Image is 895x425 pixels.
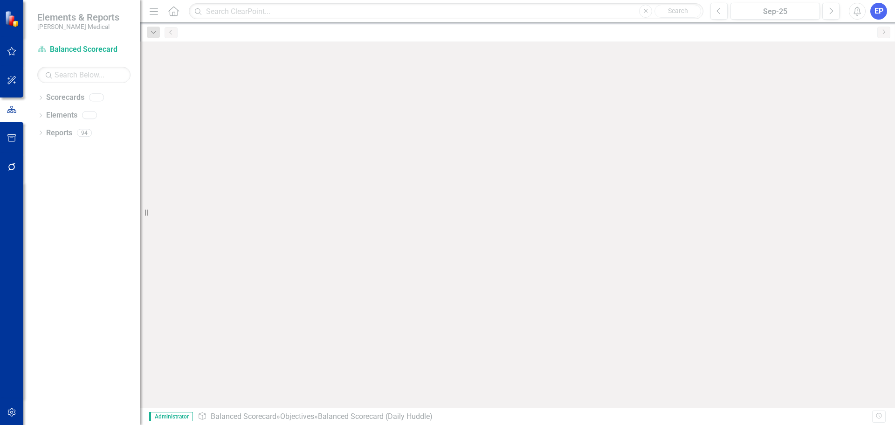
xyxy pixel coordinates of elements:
[46,128,72,139] a: Reports
[668,7,688,14] span: Search
[5,10,21,27] img: ClearPoint Strategy
[734,6,817,17] div: Sep-25
[654,5,701,18] button: Search
[37,12,119,23] span: Elements & Reports
[870,3,887,20] button: EP
[149,412,193,421] span: Administrator
[37,67,131,83] input: Search Below...
[37,44,131,55] a: Balanced Scorecard
[189,3,703,20] input: Search ClearPoint...
[318,412,433,421] div: Balanced Scorecard (Daily Huddle)
[46,92,84,103] a: Scorecards
[730,3,820,20] button: Sep-25
[211,412,276,421] a: Balanced Scorecard
[37,23,119,30] small: [PERSON_NAME] Medical
[77,129,92,137] div: 94
[280,412,314,421] a: Objectives
[46,110,77,121] a: Elements
[198,411,872,422] div: » »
